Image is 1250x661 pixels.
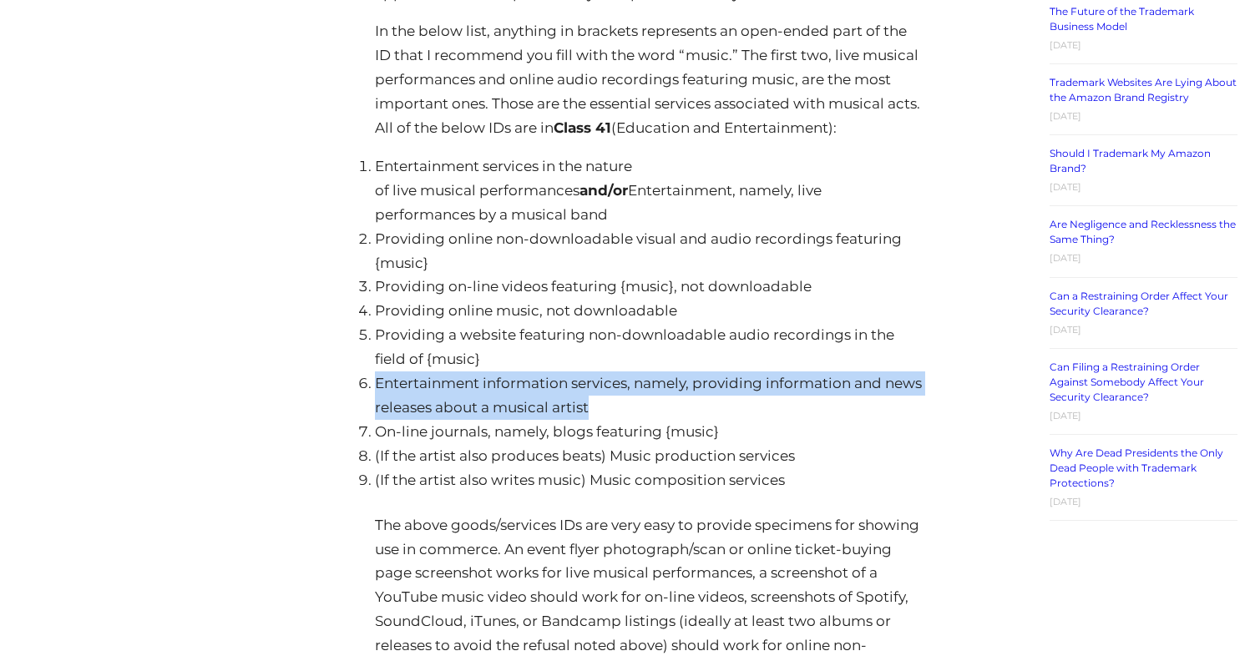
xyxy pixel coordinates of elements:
a: Trademark Websites Are Lying About the Amazon Brand Registry [1050,76,1237,103]
time: [DATE] [1050,410,1081,421]
li: Providing online music, not downloadable [375,299,925,323]
p: In the below list, anything in brackets represents an open-ended part of the ID that I recommend ... [375,19,925,140]
time: [DATE] [1050,181,1081,193]
li: Entertainment services in the nature of live musical performances Entertainment, namely, live per... [375,154,925,227]
a: Can a Restraining Order Affect Your Security Clearance? [1050,290,1228,317]
strong: and/or [579,182,628,199]
li: Providing online non-downloadable visual and audio recordings featuring {music} [375,227,925,275]
li: Providing on-line videos featuring {music}, not downloadable [375,275,925,299]
time: [DATE] [1050,252,1081,264]
li: (If the artist also writes music) Music composition services [375,468,925,492]
li: (If the artist also produces beats) Music production services [375,444,925,468]
a: Should I Trademark My Amazon Brand? [1050,147,1211,174]
time: [DATE] [1050,324,1081,336]
li: On-line journals, namely, blogs featuring {music} [375,420,925,444]
li: Providing a website featuring non-downloadable audio recordings in the field of {music} [375,323,925,371]
a: The Future of the Trademark Business Model [1050,5,1194,33]
a: Why Are Dead Presidents the Only Dead People with Trademark Protections? [1050,447,1223,489]
time: [DATE] [1050,39,1081,51]
a: Are Negligence and Recklessness the Same Thing? [1050,218,1236,245]
time: [DATE] [1050,110,1081,122]
a: Can Filing a Restraining Order Against Somebody Affect Your Security Clearance? [1050,361,1204,403]
strong: Class 41 [554,119,611,136]
li: Entertainment information services, namely, providing information and news releases about a music... [375,371,925,420]
time: [DATE] [1050,496,1081,507]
